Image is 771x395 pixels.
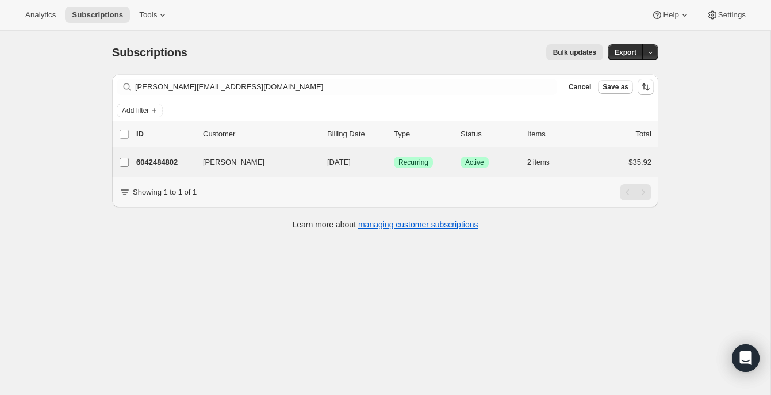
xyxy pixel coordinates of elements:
button: Sort the results [638,79,654,95]
p: Total [636,128,651,140]
span: Recurring [398,158,428,167]
button: Cancel [564,80,596,94]
span: Bulk updates [553,48,596,57]
button: Subscriptions [65,7,130,23]
button: Add filter [117,104,163,117]
button: Export [608,44,643,60]
span: [DATE] [327,158,351,166]
nav: Pagination [620,184,651,200]
div: Open Intercom Messenger [732,344,760,372]
button: [PERSON_NAME] [196,153,311,172]
span: [PERSON_NAME] [203,157,264,168]
p: Billing Date [327,128,385,140]
a: managing customer subscriptions [358,220,478,229]
button: Analytics [18,7,63,23]
p: Status [461,128,518,140]
button: Tools [132,7,175,23]
span: Save as [603,82,628,92]
span: Active [465,158,484,167]
span: Add filter [122,106,149,115]
span: Analytics [25,10,56,20]
button: Help [645,7,697,23]
p: ID [136,128,194,140]
button: Save as [598,80,633,94]
button: 2 items [527,154,562,170]
span: $35.92 [628,158,651,166]
p: Learn more about [293,219,478,230]
p: 6042484802 [136,157,194,168]
div: 6042484802[PERSON_NAME][DATE]SuccessRecurringSuccessActive2 items$35.92 [136,154,651,170]
span: Settings [718,10,746,20]
span: 2 items [527,158,550,167]
span: Subscriptions [112,46,187,59]
p: Customer [203,128,318,140]
div: Type [394,128,451,140]
input: Filter subscribers [135,79,557,95]
span: Help [663,10,678,20]
div: IDCustomerBilling DateTypeStatusItemsTotal [136,128,651,140]
span: Cancel [569,82,591,92]
span: Tools [139,10,157,20]
button: Settings [700,7,753,23]
span: Export [615,48,636,57]
button: Bulk updates [546,44,603,60]
p: Showing 1 to 1 of 1 [133,187,197,198]
span: Subscriptions [72,10,123,20]
div: Items [527,128,585,140]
